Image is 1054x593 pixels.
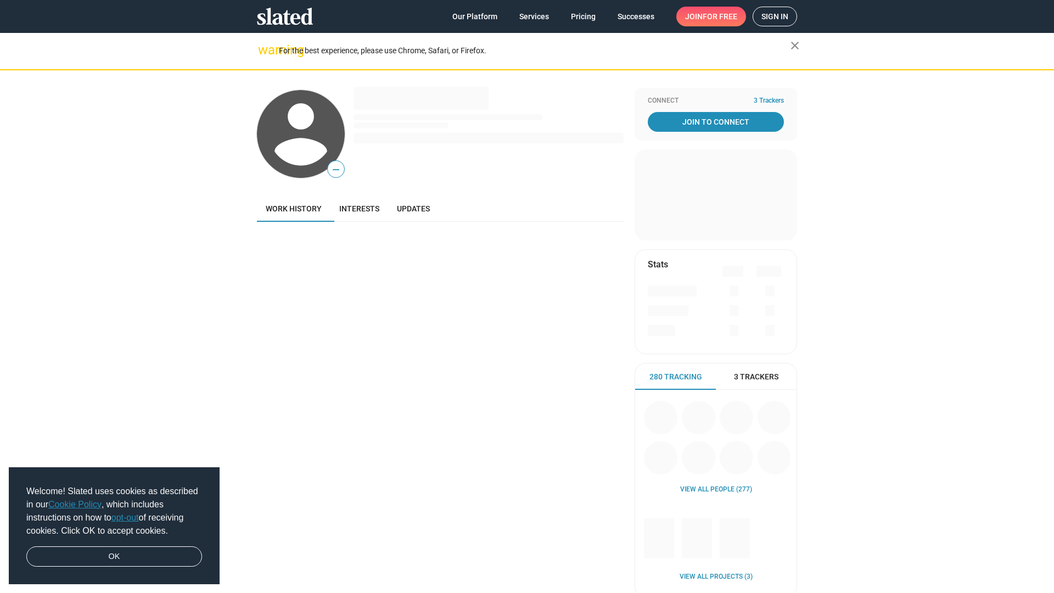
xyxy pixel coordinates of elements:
mat-icon: warning [258,43,271,57]
span: Pricing [571,7,596,26]
div: Connect [648,97,784,105]
a: Cookie Policy [48,500,102,509]
div: For the best experience, please use Chrome, Safari, or Firefox. [279,43,790,58]
span: Services [519,7,549,26]
a: Interests [330,195,388,222]
mat-icon: close [788,39,801,52]
span: Welcome! Slated uses cookies as described in our , which includes instructions on how to of recei... [26,485,202,538]
a: Updates [388,195,439,222]
a: Services [511,7,558,26]
a: Successes [609,7,663,26]
span: Interests [339,204,379,213]
span: Join [685,7,737,26]
span: Successes [618,7,654,26]
a: Join To Connect [648,112,784,132]
span: Our Platform [452,7,497,26]
a: Our Platform [444,7,506,26]
span: Join To Connect [650,112,782,132]
a: opt-out [111,513,139,522]
a: Work history [257,195,330,222]
span: 3 Trackers [734,372,778,382]
a: View all Projects (3) [680,573,753,581]
span: Sign in [761,7,788,26]
span: Work history [266,204,322,213]
span: Updates [397,204,430,213]
a: View all People (277) [680,485,752,494]
span: 280 Tracking [649,372,702,382]
span: for free [703,7,737,26]
a: dismiss cookie message [26,546,202,567]
mat-card-title: Stats [648,259,668,270]
div: cookieconsent [9,467,220,585]
a: Joinfor free [676,7,746,26]
a: Sign in [753,7,797,26]
span: — [328,163,344,177]
a: Pricing [562,7,604,26]
span: 3 Trackers [754,97,784,105]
